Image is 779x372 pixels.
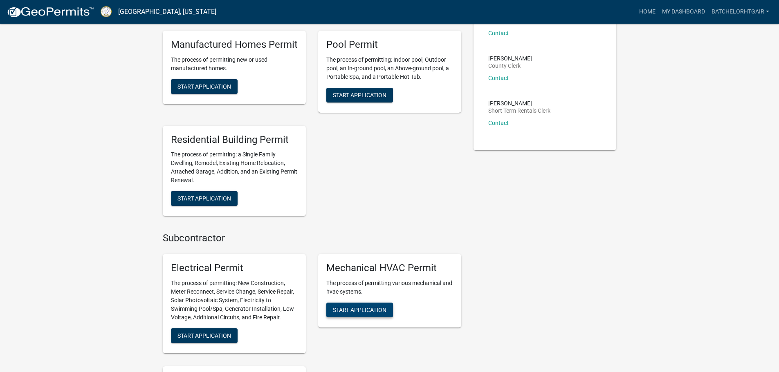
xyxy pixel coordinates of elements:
[659,4,708,20] a: My Dashboard
[488,63,532,69] p: County Clerk
[488,100,550,106] p: [PERSON_NAME]
[326,279,453,296] p: The process of permitting various mechanical and hvac systems.
[171,328,238,343] button: Start Application
[171,56,298,73] p: The process of permitting new or used manufactured homes.
[171,191,238,206] button: Start Application
[488,108,550,114] p: Short Term Rentals Clerk
[326,56,453,81] p: The process of permitting: Indoor pool, Outdoor pool, an In-ground pool, an Above-ground pool, a ...
[171,39,298,51] h5: Manufactured Homes Permit
[171,279,298,322] p: The process of permitting: New Construction, Meter Reconnect, Service Change, Service Repair, Sol...
[708,4,772,20] a: Batchelorhtgair
[326,88,393,102] button: Start Application
[333,91,386,98] span: Start Application
[326,262,453,274] h5: Mechanical HVAC Permit
[177,332,231,339] span: Start Application
[488,75,509,81] a: Contact
[171,262,298,274] h5: Electrical Permit
[171,134,298,146] h5: Residential Building Permit
[118,5,216,19] a: [GEOGRAPHIC_DATA], [US_STATE]
[488,120,509,126] a: Contact
[177,195,231,202] span: Start Application
[163,232,461,244] h4: Subcontractor
[171,150,298,185] p: The process of permitting: a Single Family Dwelling, Remodel, Existing Home Relocation, Attached ...
[177,83,231,89] span: Start Application
[171,79,238,94] button: Start Application
[326,39,453,51] h5: Pool Permit
[488,30,509,36] a: Contact
[488,56,532,61] p: [PERSON_NAME]
[636,4,659,20] a: Home
[101,6,112,17] img: Putnam County, Georgia
[333,307,386,313] span: Start Application
[326,303,393,317] button: Start Application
